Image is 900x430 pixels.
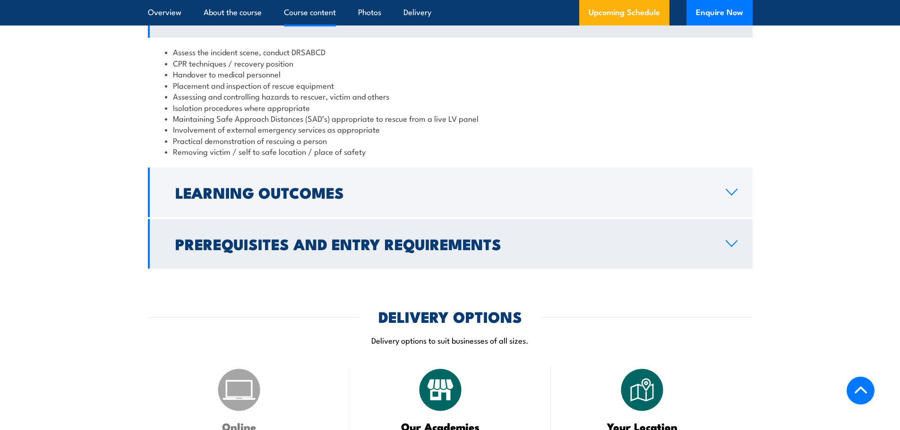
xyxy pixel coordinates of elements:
li: CPR techniques / recovery position [165,58,736,68]
a: Learning Outcomes [148,168,753,217]
li: Involvement of external emergency services as appropriate [165,124,736,135]
p: Delivery options to suit businesses of all sizes. [148,335,753,346]
a: Prerequisites and Entry Requirements [148,219,753,269]
h2: Learning Outcomes [175,185,711,199]
h2: DELIVERY OPTIONS [378,310,522,323]
li: Maintaining Safe Approach Distances (SAD’s) appropriate to rescue from a live LV panel [165,113,736,124]
li: Practical demonstration of rescuing a person [165,135,736,146]
li: Isolation procedures where appropriate [165,102,736,113]
li: Placement and inspection of rescue equipment [165,80,736,91]
h2: Prerequisites and Entry Requirements [175,237,711,250]
li: Assess the incident scene, conduct DRSABCD [165,46,736,57]
li: Handover to medical personnel [165,68,736,79]
li: Assessing and controlling hazards to rescuer, victim and others [165,91,736,101]
li: Removing victim / self to safe location / place of safety [165,146,736,157]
